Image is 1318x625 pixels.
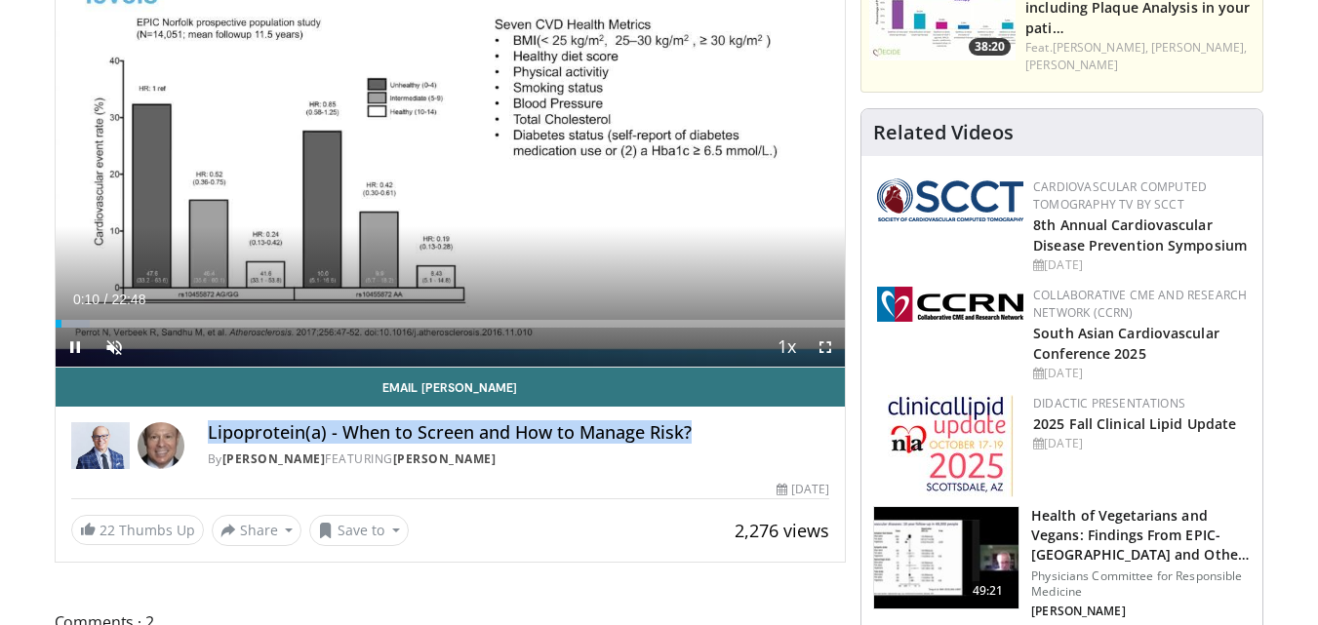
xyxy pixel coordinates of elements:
[806,328,845,367] button: Fullscreen
[95,328,134,367] button: Unmute
[1033,414,1236,433] a: 2025 Fall Clinical Lipid Update
[56,328,95,367] button: Pause
[71,515,204,545] a: 22 Thumbs Up
[1033,324,1219,363] a: South Asian Cardiovascular Conference 2025
[1025,39,1255,74] div: Feat.
[56,320,846,328] div: Progress Bar
[877,287,1023,322] img: a04ee3ba-8487-4636-b0fb-5e8d268f3737.png.150x105_q85_autocrop_double_scale_upscale_version-0.2.png
[393,450,497,467] a: [PERSON_NAME]
[71,422,130,469] img: Dr. Robert S. Rosenson
[877,178,1023,221] img: 51a70120-4f25-49cc-93a4-67582377e75f.png.150x105_q85_autocrop_double_scale_upscale_version-0.2.png
[208,450,830,468] div: By FEATURING
[309,515,409,546] button: Save to
[777,481,829,498] div: [DATE]
[208,422,830,444] h4: Lipoprotein(a) - When to Screen and How to Manage Risk?
[222,450,326,467] a: [PERSON_NAME]
[56,368,846,407] a: Email [PERSON_NAME]
[965,581,1012,601] span: 49:21
[735,519,829,542] span: 2,276 views
[874,507,1018,608] img: 606f2b51-b844-428b-aa21-8c0c72d5a896.150x105_q85_crop-smart_upscale.jpg
[73,292,100,307] span: 0:10
[111,292,145,307] span: 22:48
[1033,365,1247,382] div: [DATE]
[138,422,184,469] img: Avatar
[1033,435,1247,452] div: [DATE]
[1053,39,1148,56] a: [PERSON_NAME],
[104,292,108,307] span: /
[100,521,115,539] span: 22
[767,328,806,367] button: Playback Rate
[1031,604,1251,619] p: [PERSON_NAME]
[1033,215,1247,254] a: 8th Annual Cardiovascular Disease Prevention Symposium
[873,121,1014,144] h4: Related Videos
[1033,287,1247,321] a: Collaborative CME and Research Network (CCRN)
[1033,256,1247,274] div: [DATE]
[1031,506,1251,565] h3: Health of Vegetarians and Vegans: Findings From EPIC-[GEOGRAPHIC_DATA] and Othe…
[1033,395,1247,412] div: Didactic Presentations
[1151,39,1247,56] a: [PERSON_NAME],
[1031,568,1251,600] p: Physicians Committee for Responsible Medicine
[1033,178,1207,213] a: Cardiovascular Computed Tomography TV by SCCT
[969,38,1011,56] span: 38:20
[1025,57,1118,73] a: [PERSON_NAME]
[212,515,302,546] button: Share
[888,395,1014,497] img: d65bce67-f81a-47c5-b47d-7b8806b59ca8.jpg.150x105_q85_autocrop_double_scale_upscale_version-0.2.jpg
